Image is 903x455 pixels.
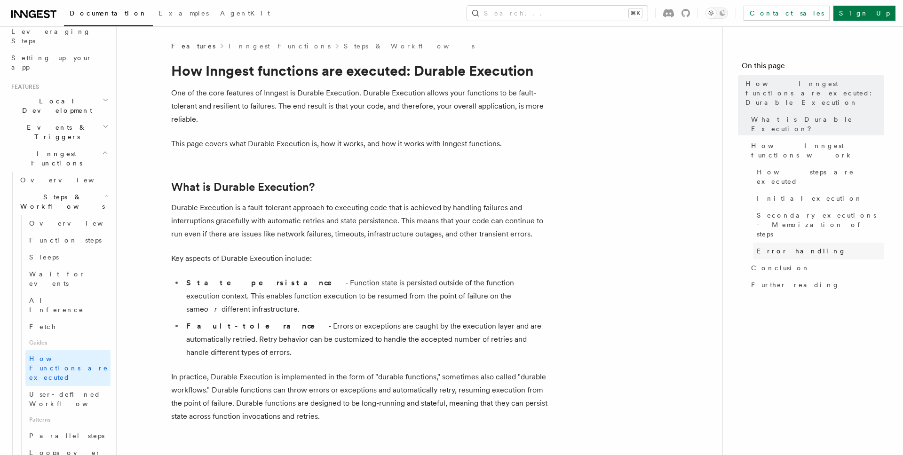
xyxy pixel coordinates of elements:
[25,232,111,249] a: Function steps
[753,243,884,259] a: Error handling
[757,167,884,186] span: How steps are executed
[214,3,276,25] a: AgentKit
[744,6,830,21] a: Contact sales
[171,201,547,241] p: Durable Execution is a fault-tolerant approach to executing code that is achieved by handling fai...
[29,355,108,381] span: How Functions are executed
[25,292,111,318] a: AI Inference
[186,322,328,330] strong: Fault-tolerance
[153,3,214,25] a: Examples
[751,280,840,290] span: Further reading
[25,266,111,292] a: Wait for events
[833,6,895,21] a: Sign Up
[16,188,111,215] button: Steps & Workflows
[29,391,114,408] span: User-defined Workflows
[753,207,884,243] a: Secondary executions - Memoization of steps
[8,93,111,119] button: Local Development
[25,249,111,266] a: Sleeps
[64,3,153,26] a: Documentation
[742,75,884,111] a: How Inngest functions are executed: Durable Execution
[757,194,863,203] span: Initial execution
[8,49,111,76] a: Setting up your app
[29,323,56,330] span: Fetch
[11,28,91,45] span: Leveraging Steps
[29,220,126,227] span: Overview
[8,149,102,168] span: Inngest Functions
[16,172,111,188] a: Overview
[171,252,547,265] p: Key aspects of Durable Execution include:
[183,276,547,316] li: - Function state is persisted outside of the function execution context. This enables function ex...
[29,297,84,314] span: AI Inference
[747,137,884,164] a: How Inngest functions work
[183,320,547,359] li: - Errors or exceptions are caught by the execution layer and are automatically retried. Retry beh...
[70,9,147,17] span: Documentation
[171,180,315,194] a: What is Durable Execution?
[171,62,547,79] h1: How Inngest functions are executed: Durable Execution
[29,432,104,439] span: Parallel steps
[25,350,111,386] a: How Functions are executed
[25,335,111,350] span: Guides
[29,253,59,261] span: Sleeps
[158,9,209,17] span: Examples
[344,41,475,51] a: Steps & Workflows
[751,141,884,160] span: How Inngest functions work
[204,305,222,314] em: or
[8,23,111,49] a: Leveraging Steps
[25,318,111,335] a: Fetch
[742,60,884,75] h4: On this page
[25,412,111,427] span: Patterns
[29,236,102,244] span: Function steps
[467,6,648,21] button: Search...⌘K
[8,96,103,115] span: Local Development
[171,370,547,423] p: In practice, Durable Execution is implemented in the form of "durable functions," sometimes also ...
[29,270,85,287] span: Wait for events
[171,137,547,150] p: This page covers what Durable Execution is, how it works, and how it works with Inngest functions.
[757,246,846,256] span: Error handling
[16,192,105,211] span: Steps & Workflows
[751,263,810,273] span: Conclusion
[747,276,884,293] a: Further reading
[220,9,270,17] span: AgentKit
[753,190,884,207] a: Initial execution
[629,8,642,18] kbd: ⌘K
[25,386,111,412] a: User-defined Workflows
[11,54,92,71] span: Setting up your app
[747,259,884,276] a: Conclusion
[229,41,331,51] a: Inngest Functions
[171,86,547,126] p: One of the core features of Inngest is Durable Execution. Durable Execution allows your functions...
[25,427,111,444] a: Parallel steps
[186,278,345,287] strong: State persistance
[8,145,111,172] button: Inngest Functions
[705,8,728,19] button: Toggle dark mode
[753,164,884,190] a: How steps are executed
[8,123,103,141] span: Events & Triggers
[171,41,215,51] span: Features
[25,215,111,232] a: Overview
[8,119,111,145] button: Events & Triggers
[8,83,39,91] span: Features
[751,115,884,133] span: What is Durable Execution?
[20,176,117,184] span: Overview
[745,79,884,107] span: How Inngest functions are executed: Durable Execution
[757,211,884,239] span: Secondary executions - Memoization of steps
[747,111,884,137] a: What is Durable Execution?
